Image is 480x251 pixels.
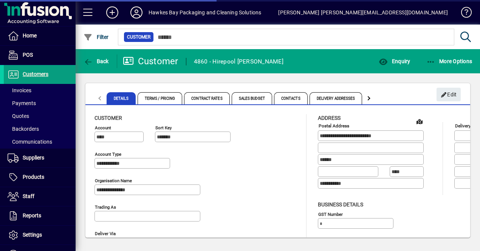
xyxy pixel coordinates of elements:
span: Suppliers [23,155,44,161]
a: Knowledge Base [455,2,471,26]
span: POS [23,52,33,58]
mat-label: Trading as [95,205,116,210]
div: [PERSON_NAME] [PERSON_NAME][EMAIL_ADDRESS][DOMAIN_NAME] [278,6,448,19]
span: Staff [23,193,34,199]
span: Quotes [8,113,29,119]
button: Enquiry [377,54,412,68]
a: Communications [4,135,76,148]
a: Home [4,26,76,45]
span: Settings [23,232,42,238]
span: Communications [8,139,52,145]
mat-label: Sort key [155,125,172,130]
span: Details [107,92,136,104]
mat-label: Account Type [95,152,121,157]
div: 4860 - Hirepool [PERSON_NAME] [194,56,283,68]
span: Customer [94,115,122,121]
button: Filter [82,30,111,44]
mat-label: Deliver via [95,231,116,236]
button: Back [82,54,111,68]
span: Address [318,115,341,121]
a: Suppliers [4,149,76,167]
a: Payments [4,97,76,110]
mat-label: Organisation name [95,178,132,183]
a: View on map [413,115,426,127]
span: Enquiry [379,58,410,64]
a: Settings [4,226,76,245]
span: Terms / Pricing [138,92,183,104]
div: Customer [123,55,178,67]
span: Edit [441,88,457,101]
span: Sales Budget [232,92,272,104]
span: Contract Rates [184,92,229,104]
span: Customers [23,71,48,77]
a: POS [4,46,76,65]
button: More Options [424,54,474,68]
span: Invoices [8,87,31,93]
span: Backorders [8,126,39,132]
span: Home [23,33,37,39]
a: Backorders [4,122,76,135]
span: Payments [8,100,36,106]
a: Products [4,168,76,187]
span: Products [23,174,44,180]
a: Reports [4,206,76,225]
a: Quotes [4,110,76,122]
span: Delivery Addresses [310,92,362,104]
button: Edit [437,88,461,101]
mat-label: Account [95,125,111,130]
a: Invoices [4,84,76,97]
mat-label: GST Number [318,211,343,217]
span: Back [84,58,109,64]
span: Business details [318,201,363,208]
span: More Options [426,58,472,64]
a: Staff [4,187,76,206]
span: Customer [127,33,150,41]
span: Reports [23,212,41,218]
button: Profile [124,6,149,19]
span: Contacts [274,92,308,104]
button: Add [100,6,124,19]
span: Filter [84,34,109,40]
app-page-header-button: Back [76,54,117,68]
div: Hawkes Bay Packaging and Cleaning Solutions [149,6,262,19]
